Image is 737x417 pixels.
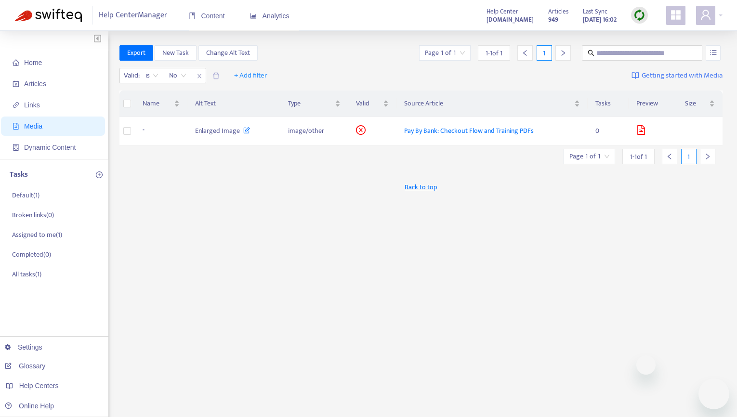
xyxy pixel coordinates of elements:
span: container [13,144,19,151]
th: Type [280,91,348,117]
span: area-chart [250,13,257,19]
span: Articles [548,6,568,17]
span: book [189,13,196,19]
span: search [588,50,594,56]
span: Home [24,59,42,66]
th: Size [677,91,723,117]
a: [DOMAIN_NAME] [487,14,534,25]
p: All tasks ( 1 ) [12,269,41,279]
th: Tasks [588,91,628,117]
button: unordered-list [706,45,721,61]
iframe: Button to launch messaging window [698,378,729,409]
th: Preview [629,91,678,117]
span: right [704,153,711,160]
strong: 949 [548,14,558,25]
span: 1 - 1 of 1 [486,48,502,58]
span: Help Centers [19,382,59,390]
span: is [145,68,158,83]
span: plus-circle [96,171,103,178]
th: Name [135,91,187,117]
div: - [143,125,176,137]
span: Getting started with Media [642,70,723,81]
button: Change Alt Text [198,45,258,61]
a: Online Help [5,402,54,410]
span: file-image [13,123,19,130]
span: No [169,68,186,83]
span: Content [189,12,225,20]
div: 1 [681,149,697,164]
span: Links [24,101,40,109]
span: Valid : [120,68,141,83]
span: appstore [670,9,682,21]
span: left [666,153,673,160]
div: 1 [537,45,552,61]
span: Name [143,98,172,109]
span: New Task [162,48,189,58]
span: Analytics [250,12,290,20]
p: Assigned to me ( 1 ) [12,230,62,240]
button: Export [119,45,153,61]
span: user [700,9,711,21]
button: + Add filter [227,68,275,83]
span: close [193,70,206,82]
span: left [522,50,528,56]
th: Alt Text [187,91,280,117]
a: Settings [5,343,42,351]
a: Glossary [5,362,45,370]
span: home [13,59,19,66]
span: Help Center [487,6,518,17]
a: Getting started with Media [632,68,723,83]
img: Swifteq [14,9,82,22]
div: 0 [595,126,620,136]
span: link [13,102,19,108]
span: Dynamic Content [24,143,76,151]
span: right [560,50,566,56]
p: Completed ( 0 ) [12,249,51,260]
span: Type [288,98,333,109]
span: delete [212,72,220,79]
span: account-book [13,80,19,87]
strong: [DATE] 16:02 [583,14,617,25]
span: Source Article [404,98,572,109]
th: Source Article [396,91,588,117]
iframe: Close message [636,355,656,375]
img: image-link [632,72,639,79]
span: Last Sync [583,6,607,17]
span: Back to top [405,182,437,192]
span: Articles [24,80,46,88]
span: + Add filter [234,70,267,81]
span: 1 - 1 of 1 [630,152,647,162]
span: Export [127,48,145,58]
span: file-image [636,125,646,135]
p: Tasks [10,169,28,181]
p: Default ( 1 ) [12,190,39,200]
span: Pay By Bank: Checkout Flow and Training PDFs [404,125,534,136]
img: sync.dc5367851b00ba804db3.png [633,9,645,21]
span: Change Alt Text [206,48,250,58]
span: Enlarged Image [195,125,240,136]
td: image/other [280,117,348,145]
span: Help Center Manager [99,6,167,25]
span: close-circle [356,125,366,135]
span: unordered-list [710,49,717,56]
span: Size [685,98,707,109]
span: Media [24,122,42,130]
th: Valid [348,91,396,117]
button: New Task [155,45,197,61]
p: Broken links ( 0 ) [12,210,54,220]
span: Valid [356,98,381,109]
